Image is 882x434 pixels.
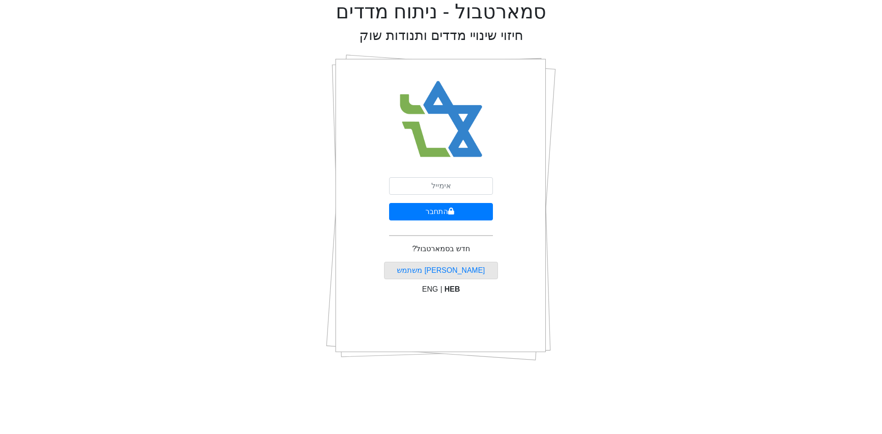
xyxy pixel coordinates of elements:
[445,285,460,293] span: HEB
[384,262,498,279] button: [PERSON_NAME] משתמש
[397,266,485,274] a: [PERSON_NAME] משתמש
[440,285,442,293] span: |
[422,285,438,293] span: ENG
[412,243,469,254] p: חדש בסמארטבול?
[391,69,491,170] img: Smart Bull
[359,28,523,44] h2: חיזוי שינויי מדדים ותנודות שוק
[389,177,493,195] input: אימייל
[389,203,493,220] button: התחבר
